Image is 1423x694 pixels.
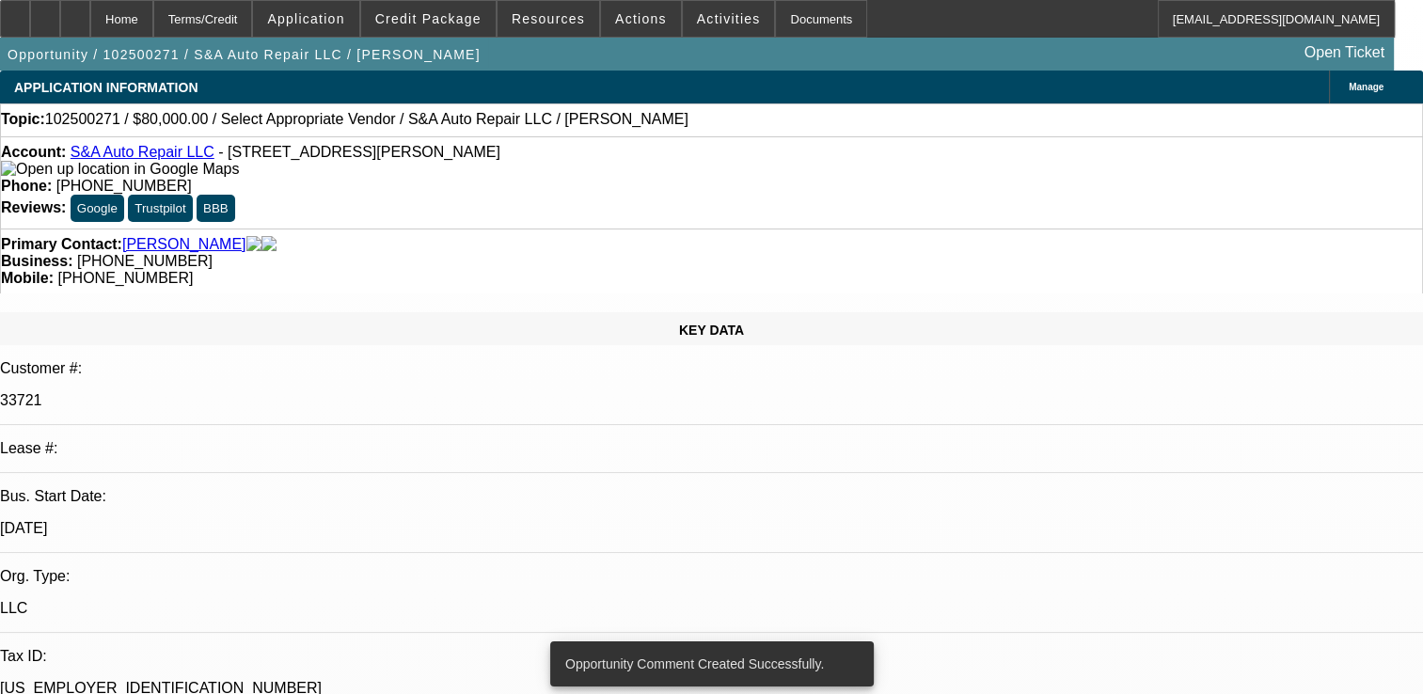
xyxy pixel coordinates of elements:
img: linkedin-icon.png [261,236,277,253]
img: Open up location in Google Maps [1,161,239,178]
span: [PHONE_NUMBER] [56,178,192,194]
strong: Account: [1,144,66,160]
button: Activities [683,1,775,37]
button: Application [253,1,358,37]
span: Actions [615,11,667,26]
span: [PHONE_NUMBER] [77,253,213,269]
strong: Business: [1,253,72,269]
strong: Topic: [1,111,45,128]
a: S&A Auto Repair LLC [71,144,214,160]
button: Actions [601,1,681,37]
a: [PERSON_NAME] [122,236,246,253]
strong: Primary Contact: [1,236,122,253]
div: Opportunity Comment Created Successfully. [550,641,866,686]
span: Opportunity / 102500271 / S&A Auto Repair LLC / [PERSON_NAME] [8,47,481,62]
strong: Reviews: [1,199,66,215]
span: Manage [1349,82,1383,92]
strong: Mobile: [1,270,54,286]
span: 102500271 / $80,000.00 / Select Appropriate Vendor / S&A Auto Repair LLC / [PERSON_NAME] [45,111,688,128]
span: [PHONE_NUMBER] [57,270,193,286]
a: View Google Maps [1,161,239,177]
span: Application [267,11,344,26]
button: BBB [197,195,235,222]
span: - [STREET_ADDRESS][PERSON_NAME] [218,144,500,160]
img: facebook-icon.png [246,236,261,253]
span: KEY DATA [679,323,744,338]
span: APPLICATION INFORMATION [14,80,198,95]
button: Google [71,195,124,222]
button: Credit Package [361,1,496,37]
strong: Phone: [1,178,52,194]
span: Activities [697,11,761,26]
button: Trustpilot [128,195,192,222]
a: Open Ticket [1297,37,1392,69]
button: Resources [498,1,599,37]
span: Resources [512,11,585,26]
span: Credit Package [375,11,482,26]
